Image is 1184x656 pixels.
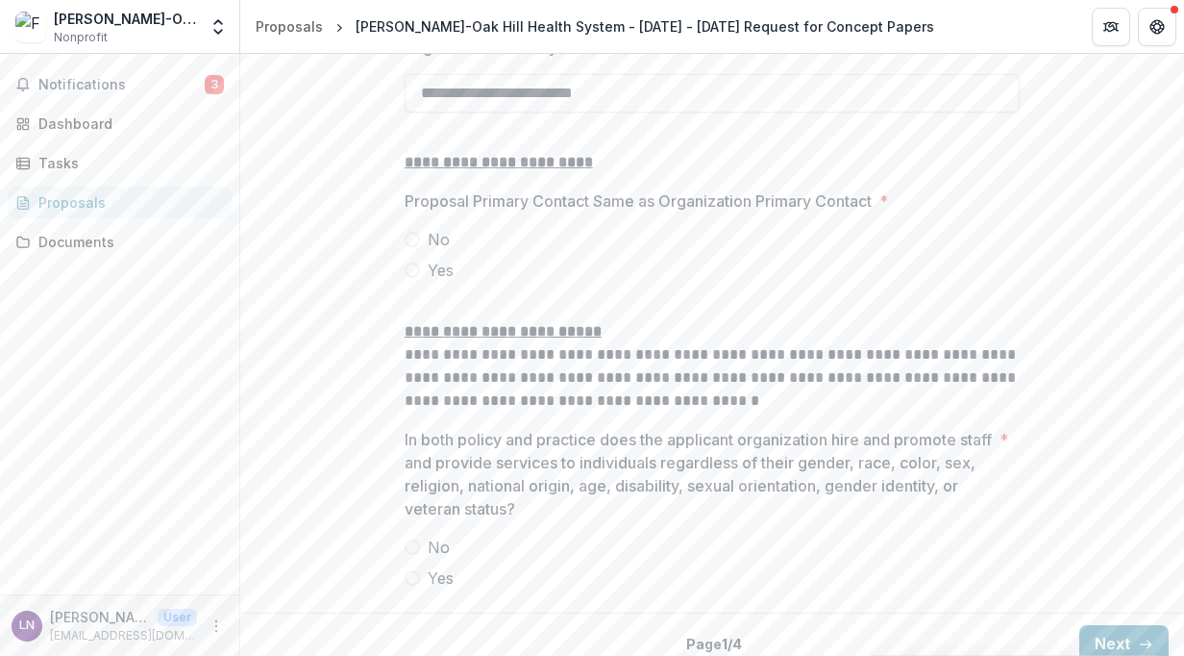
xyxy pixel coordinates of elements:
a: Tasks [8,147,232,179]
span: Yes [428,567,454,590]
span: Nonprofit [54,29,108,46]
p: [PERSON_NAME] [50,607,150,627]
div: Dashboard [38,114,216,134]
nav: breadcrumb [248,13,942,40]
p: Proposal Primary Contact Same as Organization Primary Contact [405,189,872,213]
button: More [205,615,228,638]
a: Documents [8,226,232,258]
div: [PERSON_NAME]-Oak Hill Health System [54,9,197,29]
button: Get Help [1138,8,1176,46]
button: Open entity switcher [205,8,232,46]
div: Lisa C Nelson [19,619,35,632]
p: User [158,609,197,626]
div: [PERSON_NAME]-Oak Hill Health System - [DATE] - [DATE] Request for Concept Papers [356,16,934,37]
div: Proposals [256,16,323,37]
a: Dashboard [8,108,232,139]
p: [EMAIL_ADDRESS][DOMAIN_NAME] [50,627,197,644]
button: Partners [1092,8,1130,46]
img: Freeman-Oak Hill Health System [15,12,46,42]
span: No [428,228,450,251]
span: 3 [205,75,224,94]
a: Proposals [248,13,331,40]
span: Notifications [38,77,205,93]
span: No [428,536,450,559]
div: Documents [38,232,216,252]
a: Proposals [8,187,232,218]
p: In both policy and practice does the applicant organization hire and promote staff and provide se... [405,428,992,520]
div: Tasks [38,153,216,173]
span: Yes [428,259,454,282]
p: Page 1 / 4 [686,634,742,654]
button: Notifications3 [8,69,232,100]
div: Proposals [38,192,216,213]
